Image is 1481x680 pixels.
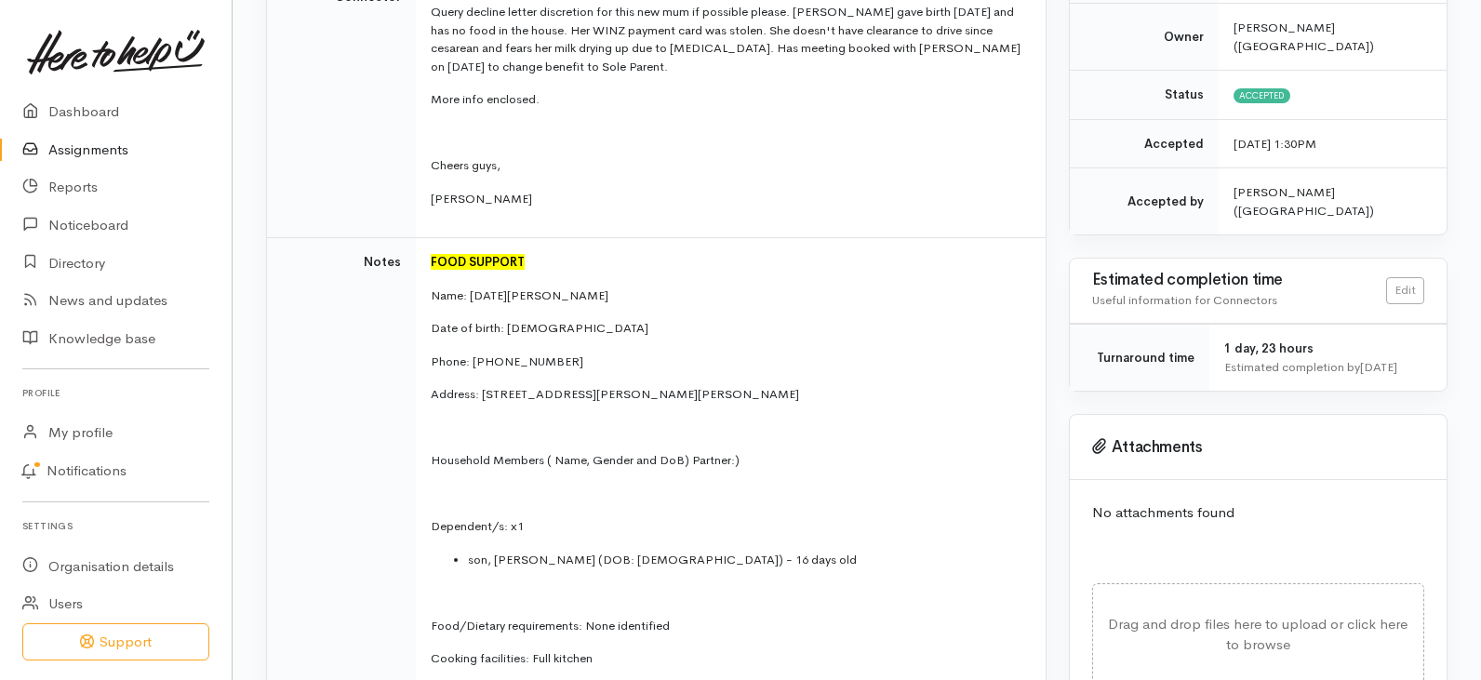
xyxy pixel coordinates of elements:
p: More info enclosed. [431,90,1023,109]
p: Phone: [PHONE_NUMBER] [431,353,1023,371]
td: Owner [1070,4,1219,71]
p: Household Members ( Name, Gender and DoB) Partner:) [431,451,1023,470]
p: Date of birth: [DEMOGRAPHIC_DATA] [431,319,1023,338]
time: [DATE] [1360,359,1397,375]
span: Accepted [1234,88,1290,103]
font: FOOD SUPPORT [431,254,525,270]
p: Cheers guys, [431,156,1023,175]
h3: Estimated completion time [1092,272,1386,289]
span: Drag and drop files here to upload or click here to browse [1108,615,1408,654]
span: 1 day, 23 hours [1224,340,1314,356]
p: [PERSON_NAME] [431,190,1023,208]
p: No attachments found [1092,502,1424,524]
td: Accepted [1070,119,1219,168]
h6: Settings [22,513,209,539]
td: Status [1070,71,1219,120]
time: [DATE] 1:30PM [1234,136,1316,152]
p: Food/Dietary requirements: None identified [431,617,1023,635]
button: Support [22,623,209,661]
td: Turnaround time [1070,325,1209,392]
p: Dependent/s: x1 [431,517,1023,536]
div: Estimated completion by [1224,358,1424,377]
td: Accepted by [1070,168,1219,235]
p: Name: [DATE][PERSON_NAME] [431,287,1023,305]
p: Address: [STREET_ADDRESS][PERSON_NAME][PERSON_NAME] [431,385,1023,404]
td: [PERSON_NAME] ([GEOGRAPHIC_DATA]) [1219,168,1447,235]
p: Query decline letter discretion for this new mum if possible please. [PERSON_NAME] gave birth [DA... [431,3,1023,75]
p: Cooking facilities: Full kitchen [431,649,1023,668]
li: son, [PERSON_NAME] (DOB: [DEMOGRAPHIC_DATA]) - 16 days old [468,551,1023,569]
h6: Profile [22,380,209,406]
a: Edit [1386,277,1424,304]
h3: Attachments [1092,438,1424,457]
span: Useful information for Connectors [1092,292,1277,308]
span: [PERSON_NAME] ([GEOGRAPHIC_DATA]) [1234,20,1374,54]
